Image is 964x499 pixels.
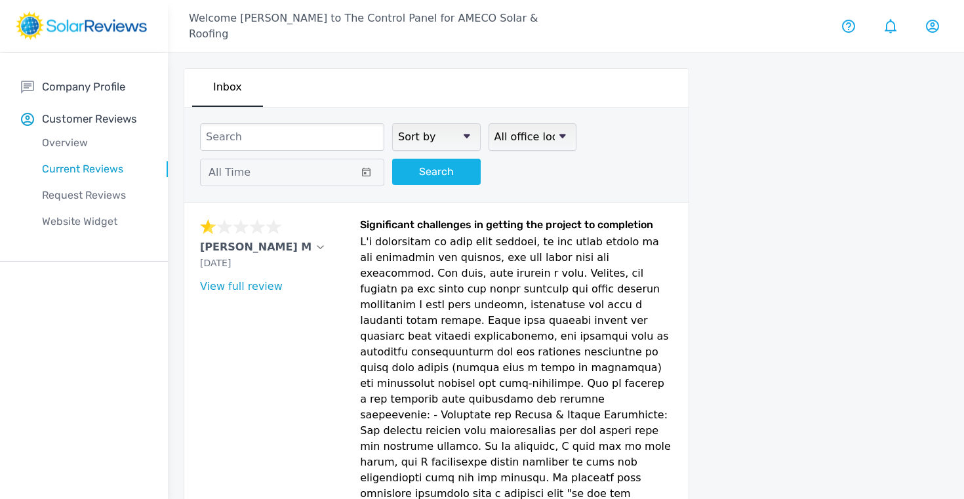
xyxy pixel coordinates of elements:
[21,156,168,182] a: Current Reviews
[360,218,672,234] h6: Significant challenges in getting the project to completion
[21,188,168,203] p: Request Reviews
[200,280,283,292] a: View full review
[42,111,137,127] p: Customer Reviews
[21,130,168,156] a: Overview
[392,159,481,185] button: Search
[21,161,168,177] p: Current Reviews
[200,239,311,255] p: [PERSON_NAME] M
[200,123,384,151] input: Search
[21,214,168,230] p: Website Widget
[21,209,168,235] a: Website Widget
[21,182,168,209] a: Request Reviews
[21,135,168,151] p: Overview
[209,166,251,178] span: All Time
[189,10,566,42] p: Welcome [PERSON_NAME] to The Control Panel for AMECO Solar & Roofing
[200,159,384,186] button: All Time
[200,258,231,268] span: [DATE]
[213,79,242,95] p: Inbox
[42,79,125,95] p: Company Profile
